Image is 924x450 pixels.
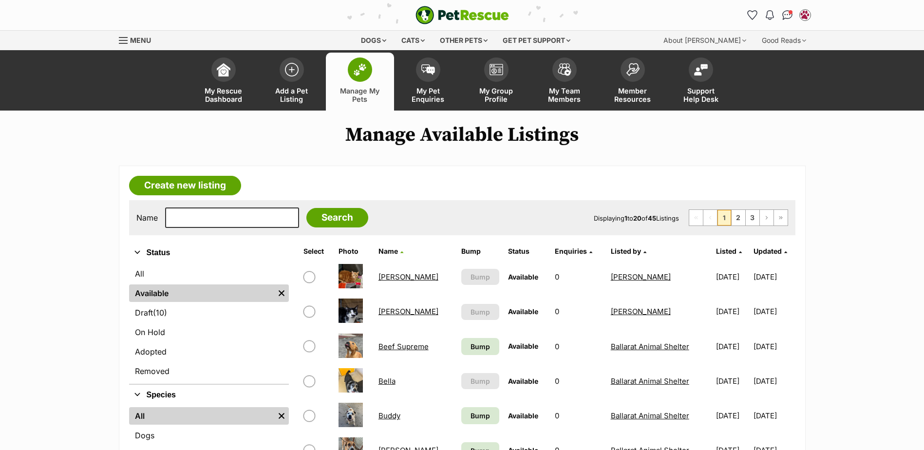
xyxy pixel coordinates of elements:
td: [DATE] [754,399,794,432]
div: Cats [395,31,432,50]
span: (10) [153,307,167,319]
img: group-profile-icon-3fa3cf56718a62981997c0bc7e787c4b2cf8bcc04b72c1350f741eb67cf2f40e.svg [490,64,503,75]
button: Status [129,246,289,259]
img: manage-my-pets-icon-02211641906a0b7f246fdf0571729dbe1e7629f14944591b6c1af311fb30b64b.svg [353,63,367,76]
a: Remove filter [274,284,289,302]
span: My Group Profile [474,87,518,103]
div: Dogs [354,31,393,50]
td: 0 [551,260,605,294]
a: Manage My Pets [326,53,394,111]
div: Status [129,263,289,384]
span: Member Resources [611,87,655,103]
td: 0 [551,330,605,363]
a: My Team Members [530,53,599,111]
td: 0 [551,399,605,432]
a: Bump [461,407,499,424]
a: Last page [774,210,788,225]
button: Bump [461,304,499,320]
a: Next page [760,210,773,225]
a: Menu [119,31,158,48]
button: Bump [461,269,499,285]
a: Bump [461,338,499,355]
a: Updated [754,247,787,255]
span: My Rescue Dashboard [202,87,245,103]
a: Available [129,284,274,302]
a: Adopted [129,343,289,360]
td: 0 [551,295,605,328]
a: All [129,407,274,425]
a: Enquiries [555,247,592,255]
img: help-desk-icon-fdf02630f3aa405de69fd3d07c3f3aa587a6932b1a1747fa1d2bba05be0121f9.svg [694,64,708,75]
span: Menu [130,36,151,44]
a: Listed [716,247,742,255]
td: [DATE] [754,364,794,398]
a: Dogs [129,427,289,444]
img: logo-e224e6f780fb5917bec1dbf3a21bbac754714ae5b6737aabdf751b685950b380.svg [415,6,509,24]
span: Name [378,247,398,255]
img: dashboard-icon-eb2f2d2d3e046f16d808141f083e7271f6b2e854fb5c12c21221c1fb7104beca.svg [217,63,230,76]
td: [DATE] [754,295,794,328]
span: Bump [471,376,490,386]
span: Previous page [703,210,717,225]
span: Support Help Desk [679,87,723,103]
img: notifications-46538b983faf8c2785f20acdc204bb7945ddae34d4c08c2a6579f10ce5e182be.svg [766,10,773,20]
a: Draft [129,304,289,321]
button: Notifications [762,7,778,23]
a: All [129,265,289,282]
span: Bump [471,307,490,317]
button: My account [797,7,813,23]
td: [DATE] [712,330,753,363]
span: translation missing: en.admin.listings.index.attributes.enquiries [555,247,587,255]
span: Manage My Pets [338,87,382,103]
a: Beef Supreme [378,342,429,351]
span: Available [508,342,538,350]
td: [DATE] [712,399,753,432]
nav: Pagination [689,209,788,226]
td: [DATE] [754,260,794,294]
strong: 20 [633,214,641,222]
td: [DATE] [712,364,753,398]
a: Page 2 [732,210,745,225]
a: My Pet Enquiries [394,53,462,111]
span: Bump [471,272,490,282]
a: Conversations [780,7,795,23]
span: Available [508,273,538,281]
div: Get pet support [496,31,577,50]
a: [PERSON_NAME] [378,272,438,281]
a: Buddy [378,411,400,420]
th: Status [504,244,550,259]
img: chat-41dd97257d64d25036548639549fe6c8038ab92f7586957e7f3b1b290dea8141.svg [782,10,792,20]
div: About [PERSON_NAME] [657,31,753,50]
td: 0 [551,364,605,398]
span: Displaying to of Listings [594,214,679,222]
a: [PERSON_NAME] [378,307,438,316]
span: Bump [471,411,490,421]
span: My Pet Enquiries [406,87,450,103]
a: Ballarat Animal Shelter [611,376,689,386]
span: Listed [716,247,736,255]
div: Good Reads [755,31,813,50]
a: Support Help Desk [667,53,735,111]
button: Bump [461,373,499,389]
a: Removed [129,362,289,380]
span: Add a Pet Listing [270,87,314,103]
a: PetRescue [415,6,509,24]
span: Updated [754,247,782,255]
img: member-resources-icon-8e73f808a243e03378d46382f2149f9095a855e16c252ad45f914b54edf8863c.svg [626,63,640,76]
span: Bump [471,341,490,352]
img: team-members-icon-5396bd8760b3fe7c0b43da4ab00e1e3bb1a5d9ba89233759b79545d2d3fc5d0d.svg [558,63,571,76]
a: Remove filter [274,407,289,425]
div: Other pets [433,31,494,50]
span: My Team Members [543,87,586,103]
span: Listed by [611,247,641,255]
input: Search [306,208,368,227]
a: Member Resources [599,53,667,111]
strong: 1 [624,214,627,222]
span: Page 1 [717,210,731,225]
a: Favourites [745,7,760,23]
a: My Group Profile [462,53,530,111]
a: Listed by [611,247,646,255]
ul: Account quick links [745,7,813,23]
span: Available [508,307,538,316]
th: Photo [335,244,374,259]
